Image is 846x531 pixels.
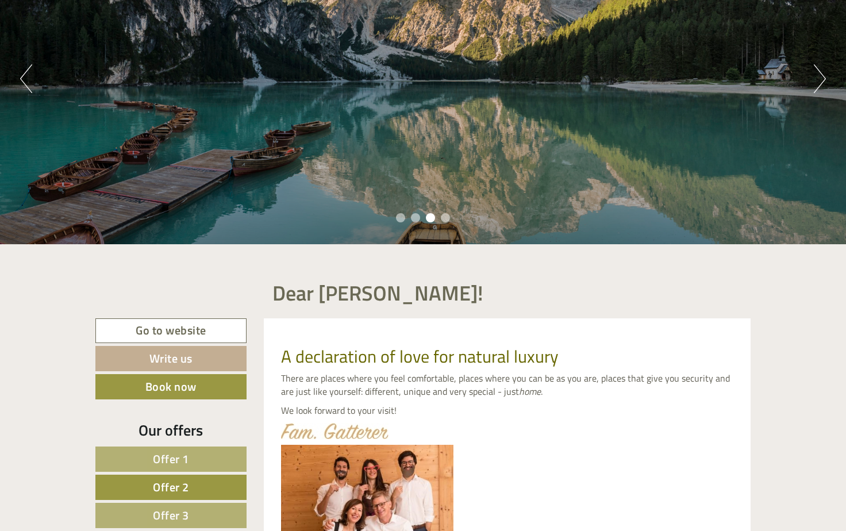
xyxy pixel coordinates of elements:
a: Book now [95,374,247,399]
span: A declaration of love for natural luxury [281,343,558,370]
span: Offer 1 [153,450,189,468]
a: Go to website [95,318,247,343]
a: Write us [95,346,247,371]
img: image [281,423,389,439]
h1: Dear [PERSON_NAME]! [272,282,483,305]
span: Offer 3 [153,506,189,524]
p: We look forward to your visit! [281,404,734,417]
p: There are places where you feel comfortable, places where you can be as you are, places that give... [281,372,734,398]
span: Offer 2 [153,478,189,496]
div: Our offers [95,420,247,441]
button: Next [814,64,826,93]
em: home [519,384,541,398]
button: Previous [20,64,32,93]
